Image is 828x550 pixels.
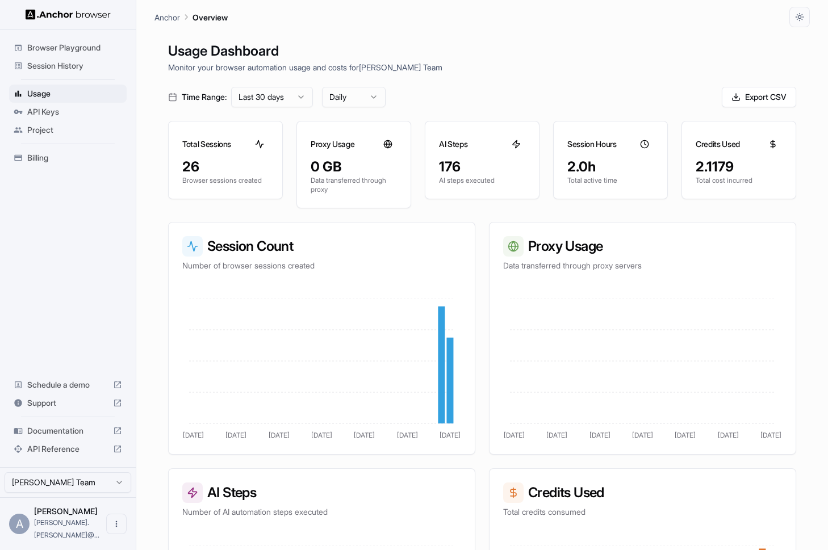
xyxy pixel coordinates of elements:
[9,376,127,394] div: Schedule a demo
[183,431,204,439] tspan: [DATE]
[589,431,610,439] tspan: [DATE]
[27,152,122,163] span: Billing
[34,506,98,516] span: Andrew Grealy
[440,431,461,439] tspan: [DATE]
[567,176,654,185] p: Total active time
[9,103,127,121] div: API Keys
[311,431,332,439] tspan: [DATE]
[9,422,127,440] div: Documentation
[9,149,127,167] div: Billing
[311,176,397,194] p: Data transferred through proxy
[696,138,740,150] h3: Credits Used
[696,176,782,185] p: Total cost incurred
[154,11,228,23] nav: breadcrumb
[354,431,375,439] tspan: [DATE]
[722,87,796,107] button: Export CSV
[182,176,269,185] p: Browser sessions created
[9,440,127,458] div: API Reference
[9,57,127,75] div: Session History
[503,260,782,271] p: Data transferred through proxy servers
[27,60,122,72] span: Session History
[718,431,739,439] tspan: [DATE]
[182,260,461,271] p: Number of browser sessions created
[9,394,127,412] div: Support
[9,39,127,57] div: Browser Playground
[503,236,782,257] h3: Proxy Usage
[503,506,782,518] p: Total credits consumed
[27,379,108,391] span: Schedule a demo
[34,518,99,539] span: andrew.grealy@armis.com
[182,236,461,257] h3: Session Count
[311,158,397,176] div: 0 GB
[567,138,616,150] h3: Session Hours
[26,9,111,20] img: Anchor Logo
[193,11,228,23] p: Overview
[168,61,796,73] p: Monitor your browser automation usage and costs for [PERSON_NAME] Team
[546,431,567,439] tspan: [DATE]
[182,506,461,518] p: Number of AI automation steps executed
[27,425,108,436] span: Documentation
[27,124,122,136] span: Project
[106,514,127,534] button: Open menu
[27,88,122,99] span: Usage
[182,158,269,176] div: 26
[27,397,108,409] span: Support
[168,41,796,61] h1: Usage Dashboard
[9,121,127,139] div: Project
[225,431,246,439] tspan: [DATE]
[27,443,108,455] span: API Reference
[760,431,781,439] tspan: [DATE]
[27,106,122,117] span: API Keys
[311,138,354,150] h3: Proxy Usage
[675,431,696,439] tspan: [DATE]
[269,431,290,439] tspan: [DATE]
[182,482,461,503] h3: AI Steps
[9,85,127,103] div: Usage
[397,431,418,439] tspan: [DATE]
[182,91,227,103] span: Time Range:
[567,158,654,176] div: 2.0h
[182,138,231,150] h3: Total Sessions
[9,514,30,534] div: A
[439,176,525,185] p: AI steps executed
[154,11,180,23] p: Anchor
[27,42,122,53] span: Browser Playground
[503,482,782,503] h3: Credits Used
[504,431,525,439] tspan: [DATE]
[439,138,467,150] h3: AI Steps
[439,158,525,176] div: 176
[696,158,782,176] div: 2.1179
[632,431,653,439] tspan: [DATE]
